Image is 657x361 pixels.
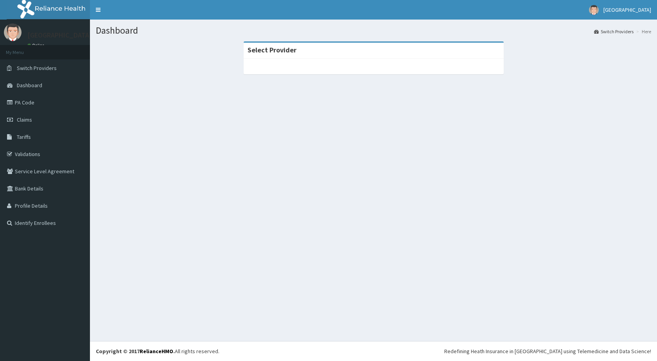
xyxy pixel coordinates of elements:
[140,348,173,355] a: RelianceHMO
[444,347,651,355] div: Redefining Heath Insurance in [GEOGRAPHIC_DATA] using Telemedicine and Data Science!
[634,28,651,35] li: Here
[4,23,22,41] img: User Image
[603,6,651,13] span: [GEOGRAPHIC_DATA]
[27,43,46,48] a: Online
[248,45,296,54] strong: Select Provider
[96,25,651,36] h1: Dashboard
[96,348,175,355] strong: Copyright © 2017 .
[17,116,32,123] span: Claims
[17,133,31,140] span: Tariffs
[594,28,634,35] a: Switch Providers
[27,32,92,39] p: [GEOGRAPHIC_DATA]
[17,65,57,72] span: Switch Providers
[17,82,42,89] span: Dashboard
[90,341,657,361] footer: All rights reserved.
[589,5,599,15] img: User Image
